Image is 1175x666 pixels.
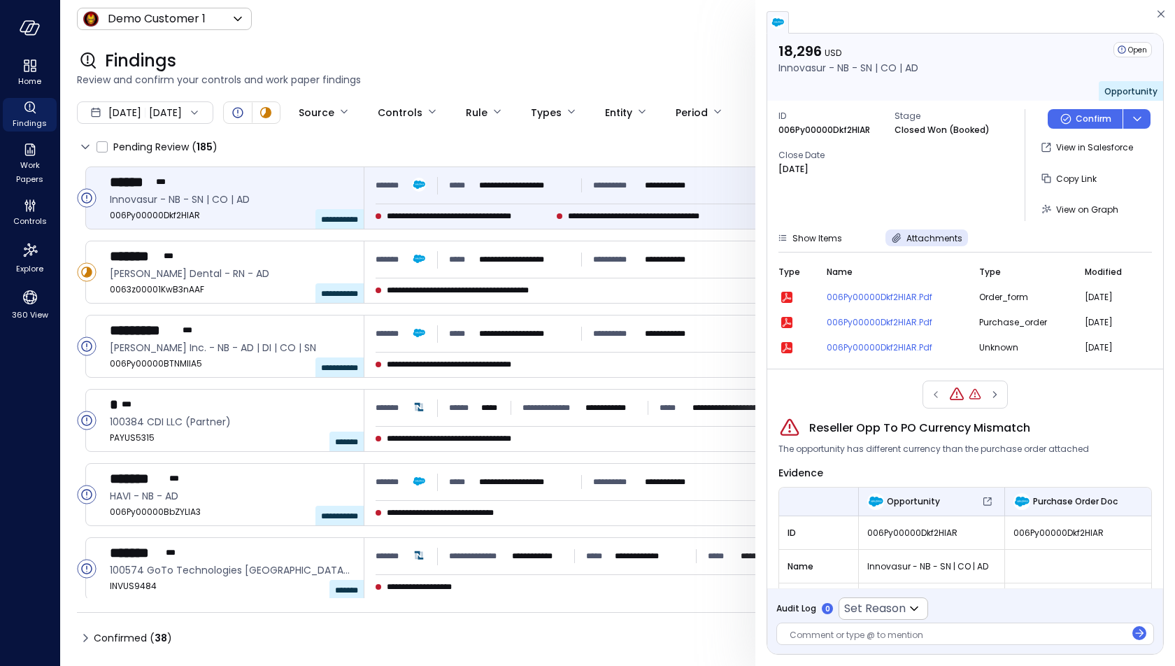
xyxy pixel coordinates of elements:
[192,139,218,155] div: ( )
[968,388,982,402] div: Reseller Opp To PO Start Date Mismatch
[676,101,708,125] div: Period
[867,493,884,510] img: Opportunity
[1085,316,1135,330] span: [DATE]
[8,158,51,186] span: Work Papers
[1056,204,1118,215] span: View on Graph
[110,208,352,222] span: 006Py00000Dkf2HIAR
[3,140,57,187] div: Work Papers
[257,104,274,121] div: In Progress
[12,308,48,322] span: 360 View
[771,229,848,246] button: Show Items
[531,101,562,125] div: Types
[778,60,918,76] p: Innovasur - NB - SN | CO | AD
[3,238,57,277] div: Explore
[77,411,97,430] div: Open
[778,442,1089,456] span: The opportunity has different currency than the purchase order attached
[885,229,968,246] button: Attachments
[1048,109,1151,129] div: Button group with a nested menu
[108,105,141,120] span: [DATE]
[466,101,487,125] div: Rule
[827,265,853,279] span: Name
[1085,265,1122,279] span: Modified
[83,10,99,27] img: Icon
[3,196,57,229] div: Controls
[110,562,352,578] span: 100574 GoTo Technologies USA, LLC
[1013,493,1030,510] img: Purchase Order Doc
[110,431,352,445] span: PAYUS5315
[110,340,352,355] span: Cargill Inc. - NB - AD | DI | CO | SN
[110,357,352,371] span: 006Py00000BTNMIIA5
[1048,109,1123,129] button: Confirm
[3,98,57,132] div: Findings
[771,15,785,29] img: salesforce
[778,466,823,480] span: Evidence
[788,526,850,540] span: ID
[979,265,1001,279] span: Type
[77,485,97,504] div: Open
[778,148,883,162] span: Close Date
[94,627,172,649] span: Confirmed
[18,74,41,88] span: Home
[844,600,906,617] p: Set Reason
[77,72,1158,87] span: Review and confirm your controls and work paper findings
[778,123,870,137] p: 006Py00000Dkf2HIAR
[110,192,352,207] span: Innovasur - NB - SN | CO | AD
[1033,495,1118,509] span: Purchase Order Doc
[110,283,352,297] span: 0063z00001KwB3nAAF
[1085,290,1135,304] span: [DATE]
[788,560,850,574] span: Name
[1104,85,1158,97] span: Opportunity
[378,101,422,125] div: Controls
[110,505,352,519] span: 006Py00000BbZYLIA3
[1037,136,1139,160] button: View in Salesforce
[906,232,962,244] span: Attachments
[778,42,918,60] p: 18,296
[113,136,218,158] span: Pending Review
[778,265,800,279] span: Type
[605,101,632,125] div: Entity
[13,116,47,130] span: Findings
[778,109,883,123] span: ID
[1056,173,1097,185] span: Copy Link
[110,579,352,593] span: INVUS9484
[299,101,334,125] div: Source
[77,336,97,356] div: Open
[110,488,352,504] span: HAVI - NB - AD
[155,631,167,645] span: 38
[3,56,57,90] div: Home
[108,10,206,27] p: Demo Customer 1
[867,560,996,574] span: Innovasur - NB - SN | CO | AD
[77,559,97,579] div: Open
[110,414,352,430] span: 100384 CDI LLC (Partner)
[827,316,962,330] a: 006Py00000Dkf2HIAR.pdf
[809,420,1030,437] span: Reseller Opp To PO Currency Mismatch
[825,604,830,614] p: 0
[979,290,1068,304] span: order_form
[150,630,172,646] div: ( )
[3,285,57,323] div: 360 View
[979,341,1068,355] span: unknown
[77,262,97,282] div: In Progress
[1076,112,1111,126] p: Confirm
[776,602,816,616] span: Audit Log
[1113,42,1152,57] div: Open
[827,341,962,355] a: 006Py00000Dkf2HIAR.pdf
[1037,197,1124,221] button: View on Graph
[825,47,841,59] span: USD
[827,290,962,304] a: 006Py00000Dkf2HIAR.pdf
[197,140,213,154] span: 185
[778,162,809,176] p: [DATE]
[895,123,990,137] p: Closed Won (Booked)
[1013,526,1143,540] span: 006Py00000Dkf2HIAR
[77,188,97,208] div: Open
[895,109,999,123] span: Stage
[16,262,43,276] span: Explore
[1123,109,1151,129] button: dropdown-icon-button
[1037,166,1102,190] button: Copy Link
[1085,341,1135,355] span: [DATE]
